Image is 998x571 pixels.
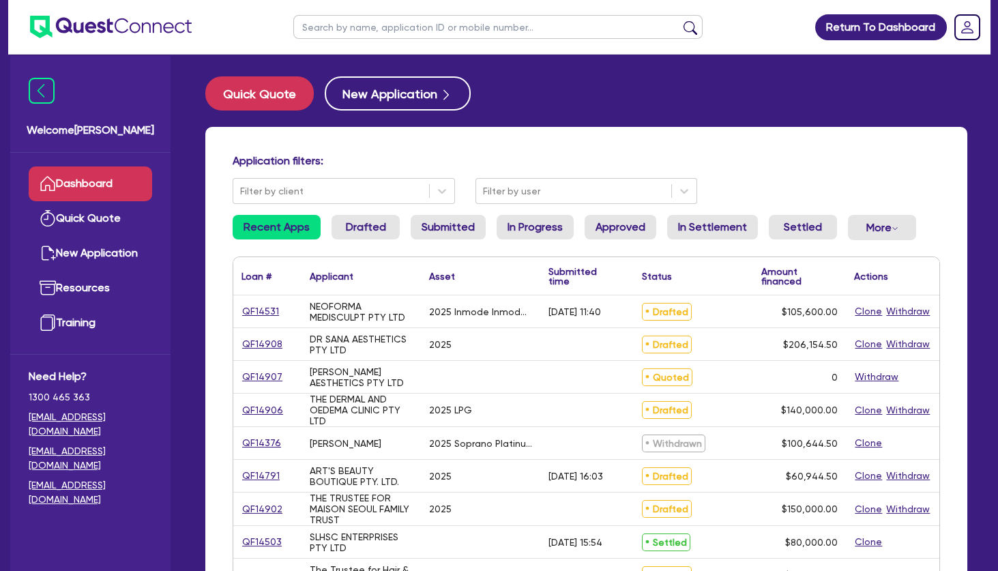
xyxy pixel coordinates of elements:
div: 2025 LPG [429,405,472,415]
a: Approved [585,215,656,239]
button: New Application [325,76,471,111]
a: Return To Dashboard [815,14,947,40]
div: Amount financed [761,267,838,286]
a: QF14791 [241,468,280,484]
div: 2025 [429,339,452,350]
a: In Progress [497,215,574,239]
span: $60,944.50 [786,471,838,482]
a: Dashboard [29,166,152,201]
a: Settled [769,215,837,239]
div: Actions [854,272,888,281]
button: Withdraw [885,468,930,484]
div: [PERSON_NAME] AESTHETICS PTY LTD [310,366,413,388]
div: Applicant [310,272,353,281]
div: Asset [429,272,455,281]
img: quick-quote [40,210,56,226]
div: [PERSON_NAME] [310,438,381,449]
h4: Application filters: [233,154,940,167]
a: [EMAIL_ADDRESS][DOMAIN_NAME] [29,478,152,507]
button: Clone [854,402,883,418]
span: Drafted [642,467,692,485]
button: Withdraw [885,501,930,517]
a: QF14376 [241,435,282,451]
button: Clone [854,501,883,517]
button: Withdraw [885,402,930,418]
span: Drafted [642,303,692,321]
span: $80,000.00 [785,537,838,548]
button: Withdraw [885,336,930,352]
div: Submitted time [548,267,613,286]
a: Dropdown toggle [950,10,985,45]
button: Clone [854,304,883,319]
img: icon-menu-close [29,78,55,104]
span: $105,600.00 [782,306,838,317]
div: [DATE] 15:54 [548,537,602,548]
div: 2025 Soprano Platinum [429,438,532,449]
a: Drafted [332,215,400,239]
span: $150,000.00 [782,503,838,514]
div: NEOFORMA MEDISCULPT PTY LTD [310,301,413,323]
span: Settled [642,533,690,551]
button: Withdraw [854,369,899,385]
span: Quoted [642,368,692,386]
img: quest-connect-logo-blue [30,16,192,38]
a: [EMAIL_ADDRESS][DOMAIN_NAME] [29,410,152,439]
div: ART'S BEAUTY BOUTIQUE PTY. LTD. [310,465,413,487]
input: Search by name, application ID or mobile number... [293,15,703,39]
a: Quick Quote [205,76,325,111]
span: $206,154.50 [783,339,838,350]
span: Drafted [642,401,692,419]
a: QF14907 [241,369,283,385]
button: Dropdown toggle [848,215,916,240]
div: THE TRUSTEE FOR MAISON SEOUL FAMILY TRUST [310,493,413,525]
a: QF14503 [241,534,282,550]
a: QF14902 [241,501,283,517]
div: [DATE] 11:40 [548,306,601,317]
div: Loan # [241,272,271,281]
span: Drafted [642,500,692,518]
a: Quick Quote [29,201,152,236]
div: 2025 [429,503,452,514]
button: Clone [854,534,883,550]
a: QF14908 [241,336,283,352]
a: Recent Apps [233,215,321,239]
a: [EMAIL_ADDRESS][DOMAIN_NAME] [29,444,152,473]
a: In Settlement [667,215,758,239]
a: New Application [29,236,152,271]
span: Welcome [PERSON_NAME] [27,122,154,138]
span: Drafted [642,336,692,353]
img: new-application [40,245,56,261]
button: Clone [854,468,883,484]
a: QF14531 [241,304,280,319]
button: Clone [854,435,883,451]
div: 2025 [429,471,452,482]
div: Status [642,272,672,281]
span: 1300 465 363 [29,390,152,405]
a: Submitted [411,215,486,239]
div: SLHSC ENTERPRISES PTY LTD [310,531,413,553]
div: [DATE] 16:03 [548,471,603,482]
button: Quick Quote [205,76,314,111]
div: THE DERMAL AND OEDEMA CLINIC PTY LTD [310,394,413,426]
span: $140,000.00 [781,405,838,415]
a: QF14906 [241,402,284,418]
button: Withdraw [885,304,930,319]
div: 0 [832,372,838,383]
img: resources [40,280,56,296]
div: DR SANA AESTHETICS PTY LTD [310,334,413,355]
span: $100,644.50 [782,438,838,449]
span: Withdrawn [642,435,705,452]
img: training [40,314,56,331]
span: Need Help? [29,368,152,385]
button: Clone [854,336,883,352]
a: Resources [29,271,152,306]
div: 2025 Inmode InmodeRF [429,306,532,317]
a: Training [29,306,152,340]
